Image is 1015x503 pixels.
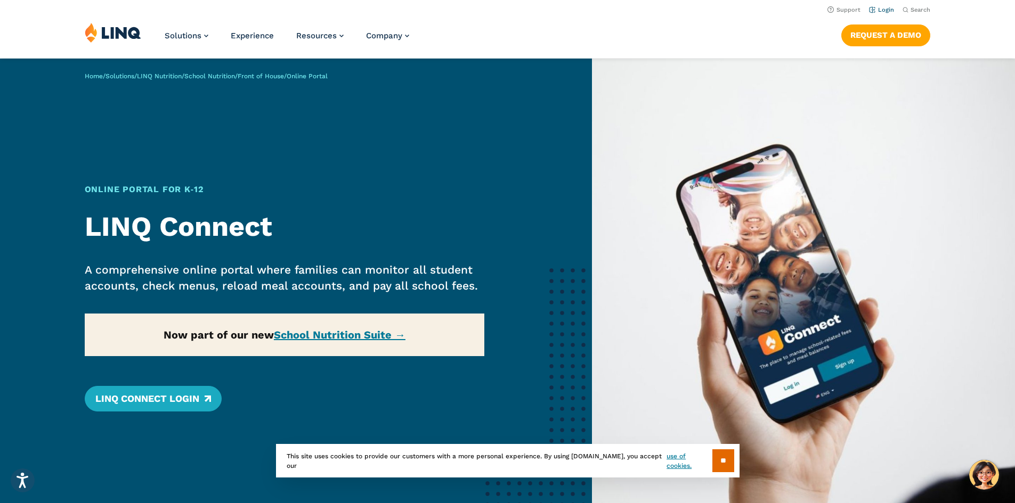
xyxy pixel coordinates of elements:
[165,31,208,40] a: Solutions
[85,72,103,80] a: Home
[164,328,405,341] strong: Now part of our new
[231,31,274,40] a: Experience
[841,22,930,46] nav: Button Navigation
[969,460,999,490] button: Hello, have a question? Let’s chat.
[366,31,409,40] a: Company
[184,72,235,80] a: School Nutrition
[85,386,222,411] a: LINQ Connect Login
[296,31,344,40] a: Resources
[137,72,182,80] a: LINQ Nutrition
[869,6,894,13] a: Login
[165,31,201,40] span: Solutions
[911,6,930,13] span: Search
[85,210,272,243] strong: LINQ Connect
[827,6,860,13] a: Support
[366,31,402,40] span: Company
[238,72,284,80] a: Front of House
[274,328,405,341] a: School Nutrition Suite →
[287,72,328,80] span: Online Portal
[85,183,485,196] h1: Online Portal for K‑12
[85,22,141,43] img: LINQ | K‑12 Software
[903,6,930,14] button: Open Search Bar
[165,22,409,57] nav: Primary Navigation
[105,72,134,80] a: Solutions
[85,72,328,80] span: / / / / /
[85,262,485,294] p: A comprehensive online portal where families can monitor all student accounts, check menus, reloa...
[841,24,930,46] a: Request a Demo
[667,451,712,471] a: use of cookies.
[296,31,337,40] span: Resources
[276,444,740,477] div: This site uses cookies to provide our customers with a more personal experience. By using [DOMAIN...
